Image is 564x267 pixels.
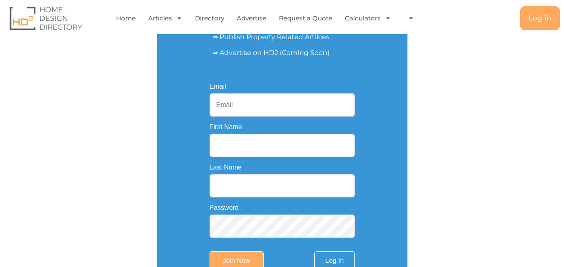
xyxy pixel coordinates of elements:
[237,9,266,28] a: Advertise
[212,32,352,42] p: ⇒ Publish Property Related Artilces
[210,164,242,171] label: Last Name
[520,6,560,30] a: Log in
[148,9,182,28] a: Articles
[210,83,226,90] label: Email
[345,9,391,28] a: Calculators
[115,9,421,28] nav: Menu
[116,9,136,28] a: Home
[210,205,239,211] label: Password
[210,124,242,130] label: First Name
[210,93,355,117] input: Email
[195,9,224,28] a: Directory
[279,9,332,28] a: Request a Quote
[529,15,551,22] span: Log in
[212,48,352,58] p: ⇒ Advertise on HD2 (Coming Soon)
